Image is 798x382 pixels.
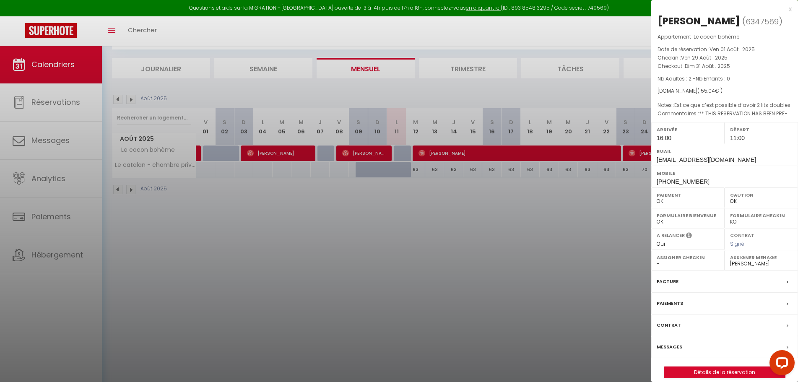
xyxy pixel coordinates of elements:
label: Départ [730,125,793,134]
label: Assigner Checkin [657,253,719,262]
span: ( € ) [697,87,723,94]
p: Commentaires : [658,109,792,118]
label: Assigner Menage [730,253,793,262]
div: [PERSON_NAME] [658,14,740,28]
span: Ven 29 Août . 2025 [681,54,728,61]
span: [EMAIL_ADDRESS][DOMAIN_NAME] [657,156,756,163]
label: Contrat [730,232,754,237]
span: Ven 01 Août . 2025 [710,46,755,53]
label: A relancer [657,232,685,239]
label: Paiements [657,299,683,308]
span: [PHONE_NUMBER] [657,178,710,185]
span: Est ce que c’est possible d’avoir 2 lits doubles [674,101,790,109]
label: Arrivée [657,125,719,134]
label: Mobile [657,169,793,177]
span: 16:00 [657,135,671,141]
div: [DOMAIN_NAME] [658,87,792,95]
span: Nb Adultes : 2 - [658,75,730,82]
span: 155.04 [699,87,715,94]
i: Sélectionner OUI si vous souhaiter envoyer les séquences de messages post-checkout [686,232,692,241]
iframe: LiveChat chat widget [763,347,798,382]
span: Dim 31 Août . 2025 [685,62,730,70]
span: Signé [730,240,744,247]
div: x [651,4,792,14]
label: Formulaire Checkin [730,211,793,220]
label: Paiement [657,191,719,199]
p: Checkout : [658,62,792,70]
a: Détails de la réservation [664,367,785,378]
label: Messages [657,343,682,351]
p: Date de réservation : [658,45,792,54]
span: 11:00 [730,135,745,141]
span: ( ) [742,16,782,27]
p: Checkin : [658,54,792,62]
label: Contrat [657,321,681,330]
span: Le cocon bohème [694,33,739,40]
p: Appartement : [658,33,792,41]
label: Caution [730,191,793,199]
label: Formulaire Bienvenue [657,211,719,220]
button: Détails de la réservation [664,366,785,378]
label: Facture [657,277,678,286]
p: Notes : [658,101,792,109]
label: Email [657,147,793,156]
span: Nb Enfants : 0 [696,75,730,82]
span: 6347569 [746,16,779,27]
